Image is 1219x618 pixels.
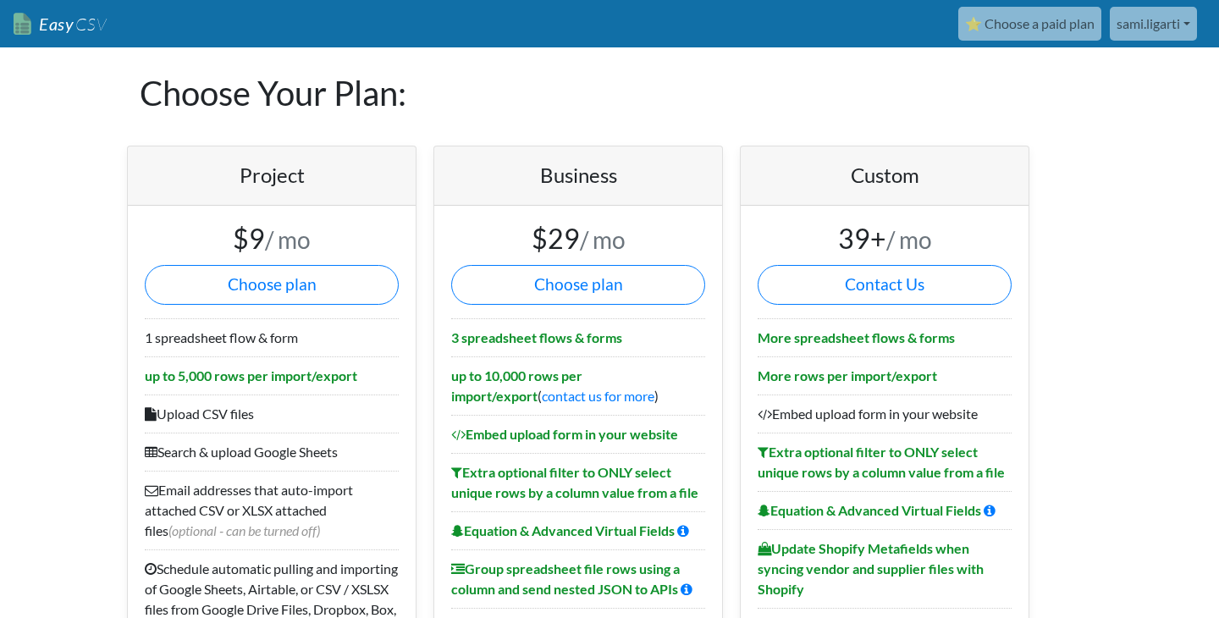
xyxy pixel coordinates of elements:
[145,367,357,383] b: up to 5,000 rows per import/export
[580,225,626,254] small: / mo
[451,522,675,538] b: Equation & Advanced Virtual Fields
[140,47,1079,139] h1: Choose Your Plan:
[74,14,107,35] span: CSV
[145,433,399,471] li: Search & upload Google Sheets
[451,464,698,500] b: Extra optional filter to ONLY select unique rows by a column value from a file
[758,444,1005,480] b: Extra optional filter to ONLY select unique rows by a column value from a file
[958,7,1101,41] a: ⭐ Choose a paid plan
[451,426,678,442] b: Embed upload form in your website
[451,163,705,188] h4: Business
[886,225,932,254] small: / mo
[758,223,1012,255] h3: 39+
[451,329,622,345] b: 3 spreadsheet flows & forms
[758,163,1012,188] h4: Custom
[145,223,399,255] h3: $9
[145,163,399,188] h4: Project
[265,225,311,254] small: / mo
[758,367,937,383] b: More rows per import/export
[145,471,399,549] li: Email addresses that auto-import attached CSV or XLSX attached files
[758,329,955,345] b: More spreadsheet flows & forms
[758,395,1012,433] li: Embed upload form in your website
[145,395,399,433] li: Upload CSV files
[145,318,399,356] li: 1 spreadsheet flow & form
[451,560,680,597] b: Group spreadsheet file rows using a column and send nested JSON to APIs
[145,265,399,305] button: Choose plan
[451,367,582,404] b: up to 10,000 rows per import/export
[758,502,981,518] b: Equation & Advanced Virtual Fields
[451,265,705,305] button: Choose plan
[451,356,705,415] li: ( )
[451,223,705,255] h3: $29
[758,540,984,597] b: Update Shopify Metafields when syncing vendor and supplier files with Shopify
[1110,7,1197,41] a: sami.ligarti
[542,388,654,404] a: contact us for more
[758,265,1012,305] a: Contact Us
[168,522,320,538] span: (optional - can be turned off)
[14,7,107,41] a: EasyCSV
